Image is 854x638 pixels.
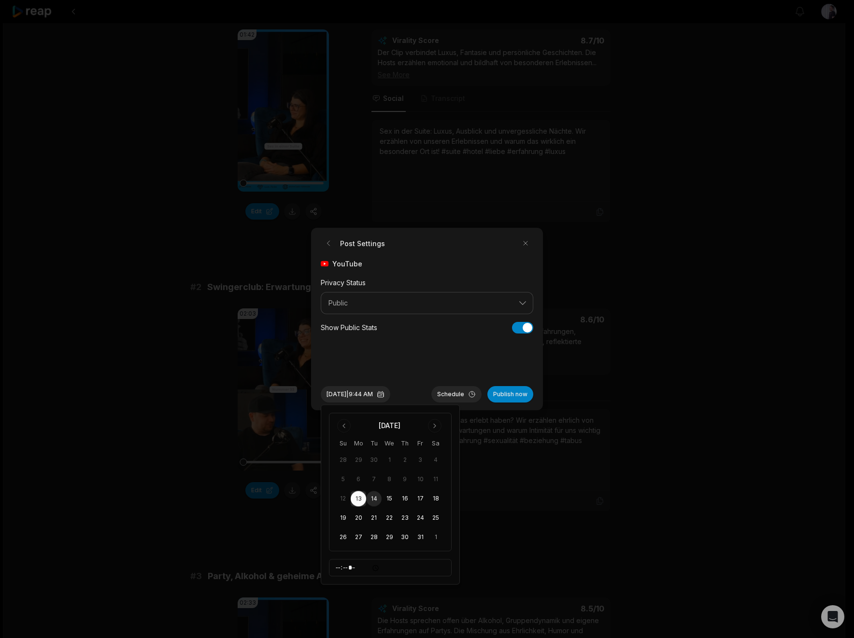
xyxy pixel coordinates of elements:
button: 15 [382,491,397,507]
button: Public [321,292,533,314]
button: 1 [428,530,443,545]
button: 30 [397,530,413,545]
button: Go to next month [428,419,441,432]
div: [DATE] [379,421,400,430]
span: YouTube [332,259,362,269]
button: 20 [351,511,366,526]
button: 13 [351,491,366,507]
button: 21 [366,511,382,526]
button: 16 [397,491,413,507]
h2: Post Settings [321,236,385,251]
label: Privacy Status [321,278,366,287]
button: 23 [397,511,413,526]
button: 22 [382,511,397,526]
button: 29 [382,530,397,545]
th: Wednesday [382,438,397,448]
th: Saturday [428,438,443,448]
button: 19 [335,511,351,526]
th: Monday [351,438,366,448]
button: 31 [413,530,428,545]
button: 28 [366,530,382,545]
span: Public [328,299,512,307]
button: Go to previous month [337,419,351,432]
th: Sunday [335,438,351,448]
button: Schedule [431,386,482,402]
button: 26 [335,530,351,545]
button: 17 [413,491,428,507]
th: Friday [413,438,428,448]
button: 27 [351,530,366,545]
th: Tuesday [366,438,382,448]
button: Publish now [487,386,533,402]
button: [DATE]|9:44 AM [321,386,390,402]
button: 25 [428,511,443,526]
button: 18 [428,491,443,507]
button: 24 [413,511,428,526]
button: 14 [366,491,382,507]
div: Show Public Stats [321,322,377,333]
th: Thursday [397,438,413,448]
